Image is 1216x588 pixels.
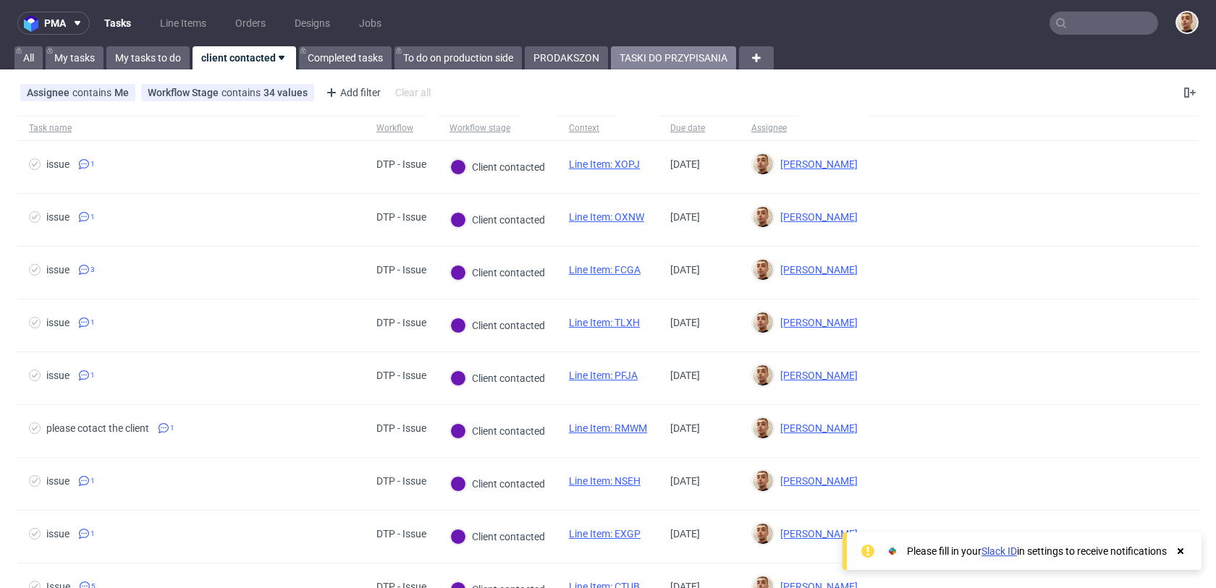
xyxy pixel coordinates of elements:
[774,317,858,328] span: [PERSON_NAME]
[449,122,510,134] div: Workflow stage
[72,87,114,98] span: contains
[774,158,858,170] span: [PERSON_NAME]
[46,317,69,328] div: issue
[753,154,773,174] img: Bartłomiej Leśniczuk
[450,265,545,281] div: Client contacted
[1177,12,1197,33] img: Bartłomiej Leśniczuk
[885,544,900,558] img: Slack
[907,544,1167,558] div: Please fill in your in settings to receive notifications
[753,312,773,333] img: Bartłomiej Leśniczuk
[670,422,700,434] span: [DATE]
[148,87,221,98] span: Workflow Stage
[90,475,95,487] span: 1
[450,529,545,545] div: Client contacted
[450,212,545,228] div: Client contacted
[774,370,858,381] span: [PERSON_NAME]
[394,46,522,69] a: To do on production side
[96,12,140,35] a: Tasks
[170,422,174,434] span: 1
[450,370,545,386] div: Client contacted
[376,317,426,328] div: DTP - Issue
[569,528,641,540] a: Line Item: EXGP
[774,528,858,540] span: [PERSON_NAME]
[376,211,426,223] div: DTP - Issue
[227,12,274,35] a: Orders
[90,264,95,276] span: 3
[46,46,104,69] a: My tasks
[14,46,43,69] a: All
[450,423,545,439] div: Client contacted
[753,418,773,438] img: Bartłomiej Leśniczuk
[29,122,353,135] span: Task name
[569,211,644,223] a: Line Item: OXNW
[569,122,604,134] div: Context
[753,207,773,227] img: Bartłomiej Leśniczuk
[670,528,700,540] span: [DATE]
[24,15,44,32] img: logo
[376,422,426,434] div: DTP - Issue
[569,370,638,381] a: Line Item: PFJA
[286,12,339,35] a: Designs
[670,317,700,328] span: [DATE]
[17,12,90,35] button: pma
[46,370,69,381] div: issue
[46,528,69,540] div: issue
[392,82,434,103] div: Clear all
[90,317,95,328] span: 1
[569,422,647,434] a: Line Item: RMWM
[774,264,858,276] span: [PERSON_NAME]
[46,422,149,434] div: please cotact the client
[450,318,545,333] div: Client contacted
[90,370,95,381] span: 1
[774,211,858,223] span: [PERSON_NAME]
[90,528,95,540] span: 1
[320,81,384,104] div: Add filter
[670,122,728,135] span: Due date
[774,475,858,487] span: [PERSON_NAME]
[299,46,392,69] a: Completed tasks
[569,317,640,328] a: Line Item: TLXH
[525,46,608,69] a: PRODAKSZON
[114,87,129,98] div: Me
[151,12,215,35] a: Line Items
[670,211,700,223] span: [DATE]
[46,211,69,223] div: issue
[450,159,545,175] div: Client contacted
[774,422,858,434] span: [PERSON_NAME]
[46,158,69,170] div: issue
[670,370,700,381] span: [DATE]
[376,475,426,487] div: DTP - Issue
[106,46,190,69] a: My tasks to do
[569,475,641,487] a: Line Item: NSEH
[46,475,69,487] div: issue
[569,158,640,170] a: Line Item: XOPJ
[376,122,413,134] div: Workflow
[44,18,66,28] span: pma
[753,471,773,491] img: Bartłomiej Leśniczuk
[569,264,641,276] a: Line Item: FCGA
[90,211,95,223] span: 1
[670,158,700,170] span: [DATE]
[90,158,95,170] span: 1
[753,524,773,544] img: Bartłomiej Leśniczuk
[263,87,308,98] div: 34 values
[376,370,426,381] div: DTP - Issue
[376,158,426,170] div: DTP - Issue
[27,87,72,98] span: Assignee
[611,46,736,69] a: TASKI DO PRZYPISANIA
[46,264,69,276] div: issue
[670,264,700,276] span: [DATE]
[450,476,545,492] div: Client contacted
[753,260,773,280] img: Bartłomiej Leśniczuk
[751,122,787,134] div: Assignee
[193,46,296,69] a: client contacted
[670,475,700,487] span: [DATE]
[221,87,263,98] span: contains
[753,365,773,385] img: Bartłomiej Leśniczuk
[376,264,426,276] div: DTP - Issue
[376,528,426,540] div: DTP - Issue
[981,545,1017,557] a: Slack ID
[350,12,390,35] a: Jobs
